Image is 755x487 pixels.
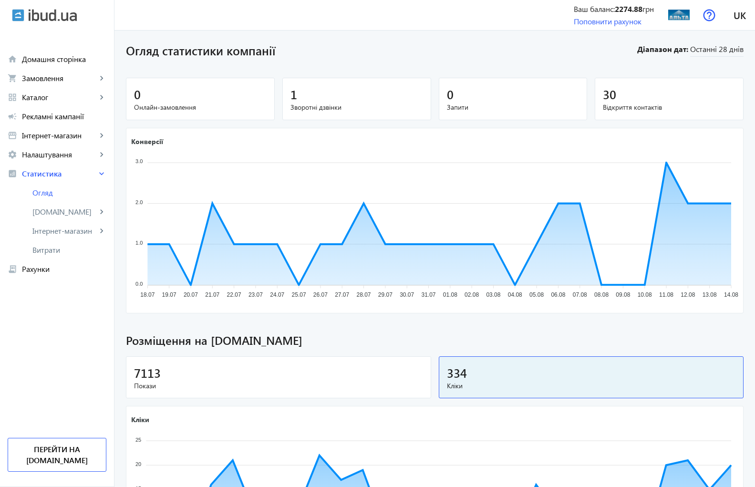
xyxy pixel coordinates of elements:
span: 334 [447,365,467,381]
mat-icon: keyboard_arrow_right [97,226,106,236]
span: 7113 [134,365,161,381]
tspan: 23.07 [248,291,263,298]
span: Відкриття контактів [603,103,735,112]
mat-icon: keyboard_arrow_right [97,169,106,178]
span: [DOMAIN_NAME] [32,207,97,217]
span: Розміщення на [DOMAIN_NAME] [126,332,744,349]
tspan: 12.08 [681,291,695,298]
span: Кліки [447,381,736,391]
span: Витрати [32,245,106,255]
tspan: 22.07 [227,291,241,298]
tspan: 20.07 [184,291,198,298]
div: Ваш баланс: грн [574,4,654,14]
tspan: 28.07 [357,291,371,298]
tspan: 27.07 [335,291,349,298]
mat-icon: keyboard_arrow_right [97,73,106,83]
mat-icon: receipt_long [8,264,17,274]
span: Замовлення [22,73,97,83]
mat-icon: keyboard_arrow_right [97,150,106,159]
span: 30 [603,86,616,102]
tspan: 1.0 [135,240,143,246]
span: Інтернет-магазин [32,226,97,236]
mat-icon: analytics [8,169,17,178]
b: 2274.88 [615,4,642,14]
text: Конверсії [131,136,164,145]
tspan: 24.07 [270,291,284,298]
tspan: 3.0 [135,158,143,164]
tspan: 2.0 [135,199,143,205]
span: uk [734,9,746,21]
tspan: 04.08 [508,291,522,298]
mat-icon: home [8,54,17,64]
mat-icon: storefront [8,131,17,140]
tspan: 05.08 [529,291,544,298]
tspan: 29.07 [378,291,393,298]
text: Кліки [131,415,149,424]
span: 1 [290,86,297,102]
span: Домашня сторінка [22,54,106,64]
mat-icon: keyboard_arrow_right [97,131,106,140]
mat-icon: keyboard_arrow_right [97,207,106,217]
tspan: 25 [135,437,141,443]
span: Інтернет-магазин [22,131,97,140]
span: Огляд [32,188,106,197]
span: Рахунки [22,264,106,274]
mat-icon: campaign [8,112,17,121]
img: help.svg [703,9,715,21]
a: Поповнити рахунок [574,16,641,26]
tspan: 10.08 [638,291,652,298]
tspan: 26.07 [313,291,328,298]
tspan: 31.07 [421,291,435,298]
span: Рекламні кампанії [22,112,106,121]
span: Статистика [22,169,97,178]
span: Покази [134,381,423,391]
span: Каталог [22,93,97,102]
b: Діапазон дат: [636,44,688,54]
tspan: 14.08 [724,291,738,298]
tspan: 09.08 [616,291,630,298]
tspan: 07.08 [573,291,587,298]
tspan: 03.08 [486,291,500,298]
mat-icon: shopping_cart [8,73,17,83]
img: ibud_text.svg [29,9,77,21]
img: ibud.svg [12,9,24,21]
tspan: 0.0 [135,280,143,286]
tspan: 06.08 [551,291,565,298]
img: 30096267ab8a016071949415137317-1284282106.jpg [668,4,690,26]
tspan: 21.07 [205,291,219,298]
h1: Огляд статистики компанії [126,42,636,59]
tspan: 13.08 [703,291,717,298]
span: Онлайн-замовлення [134,103,267,112]
span: 0 [447,86,454,102]
tspan: 08.08 [594,291,609,298]
tspan: 11.08 [659,291,673,298]
tspan: 01.08 [443,291,457,298]
tspan: 20 [135,461,141,467]
span: 0 [134,86,141,102]
a: Перейти на [DOMAIN_NAME] [8,438,106,472]
tspan: 02.08 [465,291,479,298]
tspan: 18.07 [140,291,155,298]
mat-icon: keyboard_arrow_right [97,93,106,102]
span: Зворотні дзвінки [290,103,423,112]
span: Налаштування [22,150,97,159]
mat-icon: grid_view [8,93,17,102]
tspan: 30.07 [400,291,414,298]
tspan: 19.07 [162,291,176,298]
mat-icon: settings [8,150,17,159]
tspan: 25.07 [292,291,306,298]
span: Останні 28 днів [690,44,744,57]
span: Запити [447,103,579,112]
